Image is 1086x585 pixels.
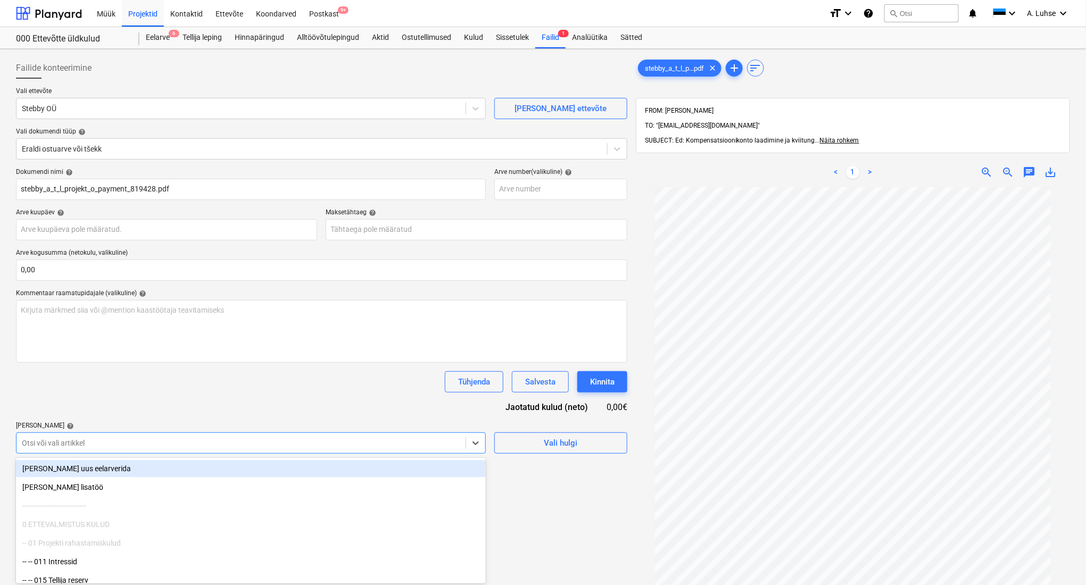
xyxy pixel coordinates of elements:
[494,168,627,177] div: Arve number (valikuline)
[1033,534,1086,585] iframe: Chat Widget
[645,107,714,114] span: FROM: [PERSON_NAME]
[815,137,859,144] span: ...
[1044,166,1057,179] span: save_alt
[820,137,859,144] span: Näita rohkem
[16,128,627,136] div: Vali dokumendi tüüp
[489,401,605,413] div: Jaotatud kulud (neto)
[981,166,993,179] span: zoom_in
[16,249,627,260] p: Arve kogusumma (netokulu, valikuline)
[16,534,486,551] div: -- 01 Projekti rahastamiskulud
[367,209,376,216] span: help
[16,516,486,533] div: 0 ETTEVALMISTUS KULUD
[830,166,842,179] a: Previous page
[139,27,176,48] a: Eelarve6
[847,166,859,179] a: Page 1 is your current page
[494,432,627,454] button: Vali hulgi
[829,7,842,20] i: format_size
[645,137,815,144] span: SUBJECT: Ed: Kompensatsioonikonto laadimine ja kviitung
[16,260,627,281] input: Arve kogusumma (netokulu, valikuline)
[605,401,627,413] div: 0,00€
[16,34,127,45] div: 000 Ettevõtte üldkulud
[326,219,627,240] input: Tähtaega pole määratud
[458,27,490,48] a: Kulud
[535,27,566,48] div: Failid
[645,122,760,129] span: TO: "[EMAIL_ADDRESS][DOMAIN_NAME]"
[16,553,486,570] div: -- -- 011 Intressid
[16,219,317,240] input: Arve kuupäeva pole määratud.
[366,27,395,48] a: Aktid
[16,460,486,477] div: [PERSON_NAME] uus eelarverida
[1023,166,1036,179] span: chat
[535,27,566,48] a: Failid1
[1002,166,1015,179] span: zoom_out
[639,64,710,72] span: stebby_a_t_l_p...pdf
[544,436,577,450] div: Vali hulgi
[728,62,741,74] span: add
[76,128,86,136] span: help
[864,166,876,179] a: Next page
[16,87,486,98] p: Vali ettevõte
[967,7,978,20] i: notifications
[749,62,762,74] span: sort
[863,7,874,20] i: Abikeskus
[1057,7,1070,20] i: keyboard_arrow_down
[16,168,486,177] div: Dokumendi nimi
[16,289,627,298] div: Kommentaar raamatupidajale (valikuline)
[490,27,535,48] a: Sissetulek
[515,102,607,115] div: [PERSON_NAME] ettevõte
[338,6,349,14] span: 9+
[16,497,486,514] div: ------------------------------
[137,290,146,297] span: help
[842,7,855,20] i: keyboard_arrow_down
[525,375,556,389] div: Salvesta
[139,27,176,48] div: Eelarve
[562,169,572,176] span: help
[395,27,458,48] a: Ostutellimused
[512,371,569,392] button: Salvesta
[16,460,486,477] div: Lisa uus eelarverida
[55,209,64,216] span: help
[63,169,73,176] span: help
[16,479,486,496] div: [PERSON_NAME] lisatöö
[889,9,898,18] span: search
[494,179,627,200] input: Arve number
[228,27,291,48] a: Hinnapäringud
[445,371,503,392] button: Tühjenda
[1006,7,1019,20] i: keyboard_arrow_down
[590,375,615,389] div: Kinnita
[558,30,569,37] span: 1
[614,27,649,48] a: Sätted
[566,27,614,48] a: Analüütika
[169,30,179,37] span: 6
[291,27,366,48] a: Alltöövõtulepingud
[458,375,490,389] div: Tühjenda
[16,179,486,200] input: Dokumendi nimi
[638,60,722,77] div: stebby_a_t_l_p...pdf
[1027,9,1056,18] span: A. Luhse
[884,4,959,22] button: Otsi
[706,62,719,74] span: clear
[16,479,486,496] div: Lisa uus lisatöö
[16,62,92,74] span: Failide konteerimine
[1033,534,1086,585] div: Vestlusvidin
[494,98,627,119] button: [PERSON_NAME] ettevõte
[16,208,317,217] div: Arve kuupäev
[176,27,228,48] a: Tellija leping
[64,422,74,430] span: help
[577,371,627,392] button: Kinnita
[16,422,486,430] div: [PERSON_NAME]
[326,208,627,217] div: Maksetähtaeg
